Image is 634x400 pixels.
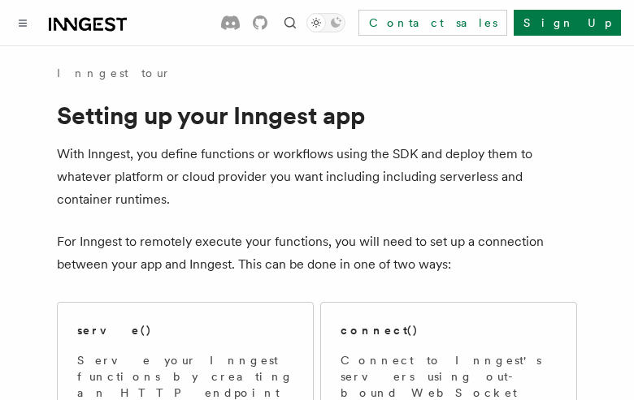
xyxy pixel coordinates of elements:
h2: serve() [77,322,152,338]
h1: Setting up your Inngest app [57,101,577,130]
button: Toggle navigation [13,13,33,32]
p: For Inngest to remotely execute your functions, you will need to set up a connection between your... [57,230,577,276]
p: With Inngest, you define functions or workflows using the SDK and deploy them to whatever platfor... [57,143,577,211]
a: Inngest tour [57,65,171,81]
button: Toggle dark mode [306,13,345,32]
button: Find something... [280,13,300,32]
a: Contact sales [358,10,507,36]
a: Sign Up [514,10,621,36]
h2: connect() [341,322,419,338]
